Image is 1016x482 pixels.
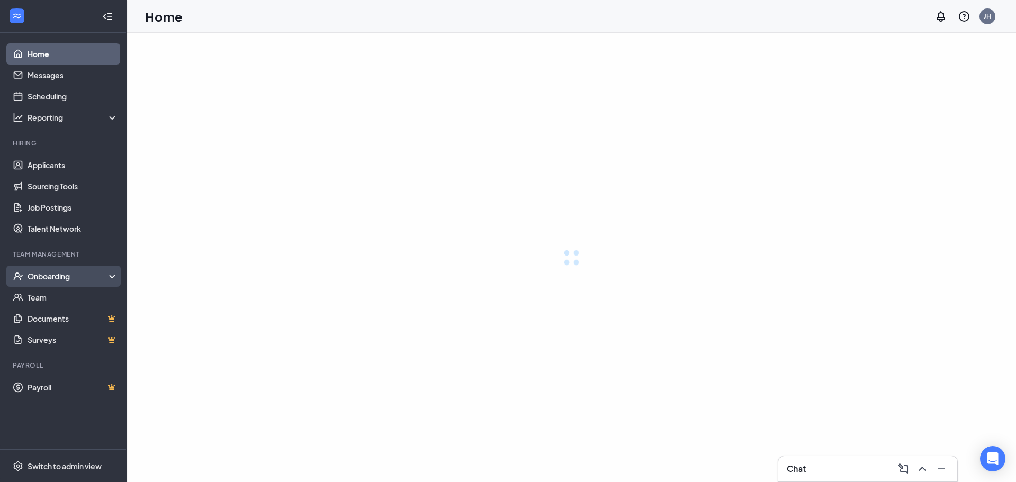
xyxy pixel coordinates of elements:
[28,377,118,398] a: PayrollCrown
[28,65,118,86] a: Messages
[13,250,116,259] div: Team Management
[12,11,22,21] svg: WorkstreamLogo
[28,197,118,218] a: Job Postings
[28,287,118,308] a: Team
[984,12,991,21] div: JH
[787,463,806,475] h3: Chat
[28,218,118,239] a: Talent Network
[28,154,118,176] a: Applicants
[28,43,118,65] a: Home
[145,7,183,25] h1: Home
[13,112,23,123] svg: Analysis
[28,86,118,107] a: Scheduling
[913,460,930,477] button: ChevronUp
[28,308,118,329] a: DocumentsCrown
[897,462,910,475] svg: ComposeMessage
[13,139,116,148] div: Hiring
[894,460,911,477] button: ComposeMessage
[28,176,118,197] a: Sourcing Tools
[935,462,948,475] svg: Minimize
[28,329,118,350] a: SurveysCrown
[102,11,113,22] svg: Collapse
[13,461,23,471] svg: Settings
[28,271,119,281] div: Onboarding
[13,271,23,281] svg: UserCheck
[13,361,116,370] div: Payroll
[28,461,102,471] div: Switch to admin view
[935,10,947,23] svg: Notifications
[958,10,970,23] svg: QuestionInfo
[916,462,929,475] svg: ChevronUp
[980,446,1005,471] div: Open Intercom Messenger
[932,460,949,477] button: Minimize
[28,112,119,123] div: Reporting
